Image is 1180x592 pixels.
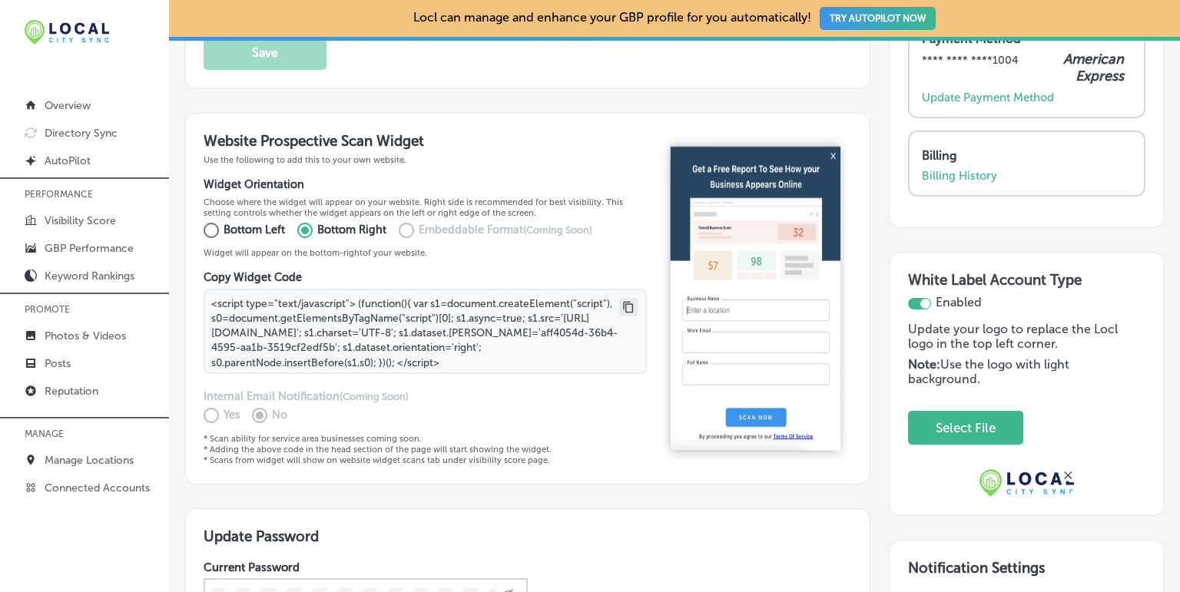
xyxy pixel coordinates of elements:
a: Update Payment Method [922,91,1054,104]
p: AutoPilot [45,154,91,167]
p: Bottom Right [317,222,386,239]
strong: Note: [908,357,940,372]
h3: Website Prospective Scan Widget [204,132,647,150]
p: Billing [922,148,1124,163]
p: Widget will appear on the bottom- right of your website. [204,247,647,258]
p: Visibility Score [45,214,116,227]
p: Embeddable Format [419,222,592,239]
button: Select File [926,412,1005,444]
p: Use the following to add this to your own website. [204,154,647,165]
p: Manage Locations [45,454,134,467]
span: (Coming Soon) [523,224,592,236]
button: Save [204,35,326,70]
p: Posts [45,357,71,370]
p: Connected Accounts [45,481,150,494]
p: American Express [1019,51,1124,84]
p: GBP Performance [45,242,134,255]
p: Overview [45,99,91,112]
p: Use the logo with light background. [908,357,1127,386]
span: (Coming Soon) [340,391,409,402]
p: Reputation [45,385,98,398]
p: Update your logo to replace the Locl logo in the top left corner. [908,322,1127,357]
a: Billing History [922,169,997,183]
p: Choose where the widget will appear on your website. Right side is recommended for best visibilit... [204,197,647,218]
img: 256ffbef88b0ca129e0e8d089cf1fab9.png [659,132,851,465]
h4: Internal Email Notification [204,389,647,403]
span: Enabled [936,295,982,309]
button: Copy to clipboard [619,298,638,316]
h3: Update Password [204,528,851,545]
p: Photos & Videos [45,329,126,342]
p: Yes [224,407,240,424]
p: Keyword Rankings [45,270,134,283]
h3: Notification Settings [908,559,1145,577]
h3: White Label Account Type [908,271,1145,295]
p: No [272,407,287,424]
div: Uppy Dashboard [908,411,1127,445]
p: * Scan ability for service area businesses coming soon. * Adding the above code in the head secti... [204,433,647,465]
label: Current Password [204,561,300,574]
button: TRY AUTOPILOT NOW [820,7,936,30]
textarea: <script type="text/javascript"> (function(){ var s1=document.createElement("script"), s0=document... [204,289,647,374]
h4: Copy Widget Code [204,270,647,284]
p: Bottom Left [224,222,285,239]
img: 12321ecb-abad-46dd-be7f-2600e8d3409flocal-city-sync-logo-rectangle.png [25,20,109,45]
h4: Widget Orientation [204,177,647,191]
p: Directory Sync [45,127,118,140]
